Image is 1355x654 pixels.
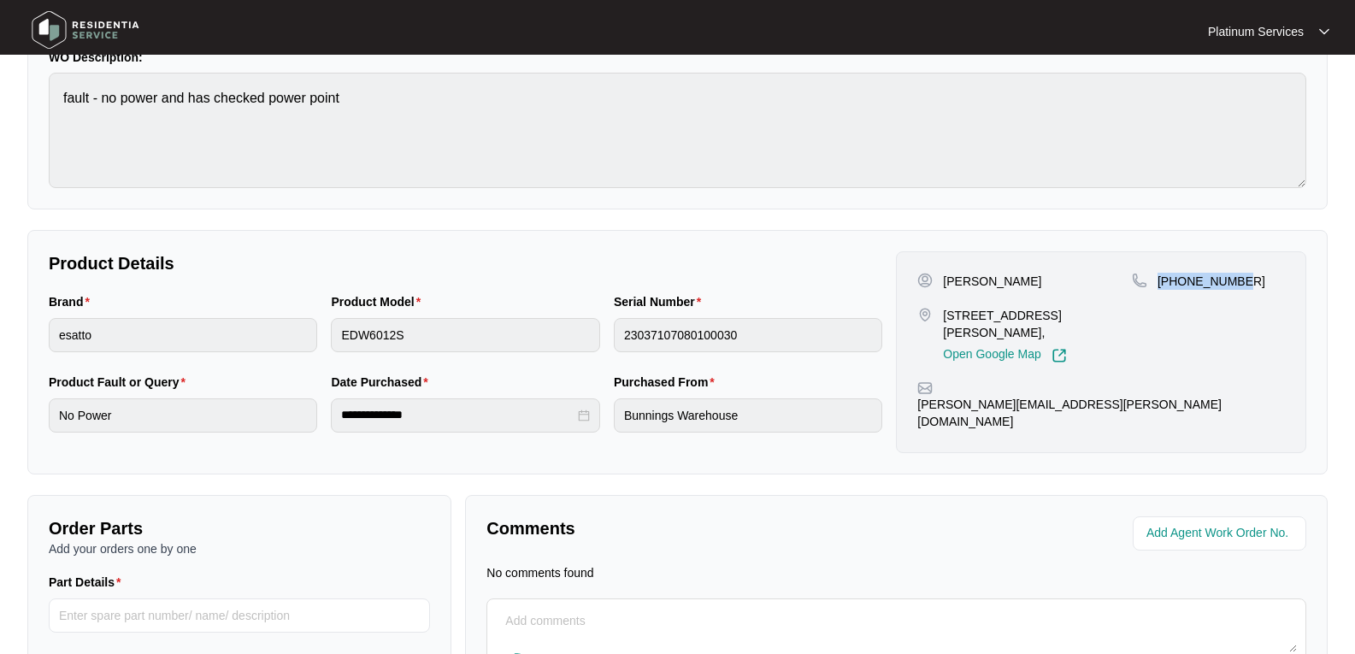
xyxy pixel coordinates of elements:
[614,293,708,310] label: Serial Number
[341,406,574,424] input: Date Purchased
[1158,273,1265,290] p: [PHONE_NUMBER]
[486,516,884,540] p: Comments
[49,598,430,633] input: Part Details
[49,574,128,591] label: Part Details
[1146,523,1296,544] input: Add Agent Work Order No.
[49,251,882,275] p: Product Details
[917,307,933,322] img: map-pin
[614,318,882,352] input: Serial Number
[49,374,192,391] label: Product Fault or Query
[49,398,317,433] input: Product Fault or Query
[1052,348,1067,363] img: Link-External
[49,73,1306,188] textarea: fault - no power and has checked power point
[917,380,933,396] img: map-pin
[331,374,434,391] label: Date Purchased
[49,318,317,352] input: Brand
[49,293,97,310] label: Brand
[26,4,145,56] img: residentia service logo
[943,307,1132,341] p: [STREET_ADDRESS][PERSON_NAME],
[614,374,722,391] label: Purchased From
[1208,23,1304,40] p: Platinum Services
[1132,273,1147,288] img: map-pin
[1319,27,1329,36] img: dropdown arrow
[943,348,1066,363] a: Open Google Map
[943,273,1041,290] p: [PERSON_NAME]
[486,564,593,581] p: No comments found
[49,516,430,540] p: Order Parts
[49,540,430,557] p: Add your orders one by one
[917,396,1285,430] p: [PERSON_NAME][EMAIL_ADDRESS][PERSON_NAME][DOMAIN_NAME]
[331,293,427,310] label: Product Model
[614,398,882,433] input: Purchased From
[917,273,933,288] img: user-pin
[331,318,599,352] input: Product Model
